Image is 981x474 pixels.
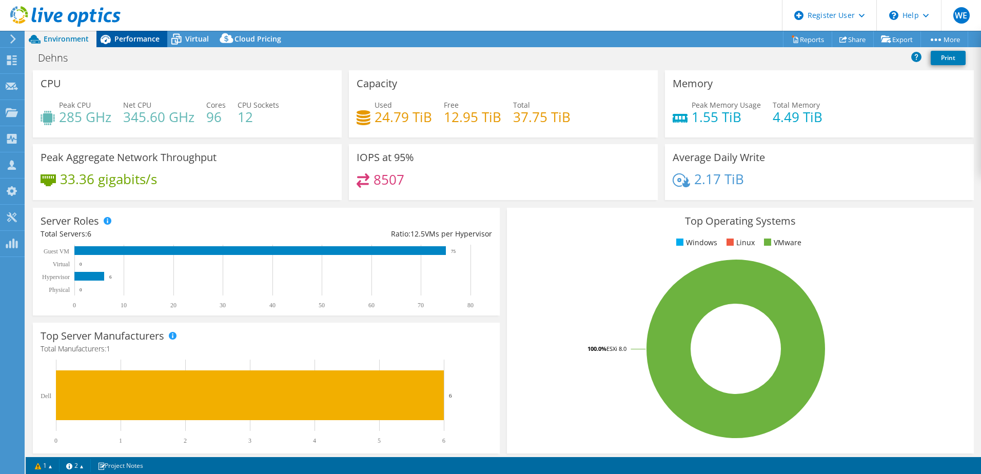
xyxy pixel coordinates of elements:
h3: Capacity [357,78,397,89]
span: Environment [44,34,89,44]
h4: Total Manufacturers: [41,343,492,354]
h4: 12.95 TiB [444,111,501,123]
span: WE [953,7,970,24]
h4: 12 [238,111,279,123]
h3: Memory [673,78,713,89]
span: 12.5 [410,229,425,239]
li: Linux [724,237,755,248]
h4: 2.17 TiB [694,173,744,185]
text: Dell [41,392,51,400]
span: Virtual [185,34,209,44]
h4: 24.79 TiB [375,111,432,123]
text: 40 [269,302,276,309]
text: 6 [449,392,452,399]
h4: 345.60 GHz [123,111,194,123]
h1: Dehns [33,52,84,64]
li: VMware [761,237,801,248]
h4: 33.36 gigabits/s [60,173,157,185]
a: More [920,31,968,47]
h4: 96 [206,111,226,123]
div: Ratio: VMs per Hypervisor [266,228,492,240]
span: Peak CPU [59,100,91,110]
li: Windows [674,237,717,248]
a: Export [873,31,921,47]
a: Project Notes [90,459,150,472]
text: Guest VM [44,248,69,255]
text: 4 [313,437,316,444]
text: 60 [368,302,375,309]
text: 2 [184,437,187,444]
span: Peak Memory Usage [692,100,761,110]
text: 20 [170,302,176,309]
text: 50 [319,302,325,309]
a: 1 [28,459,60,472]
text: 6 [109,274,112,280]
tspan: ESXi 8.0 [606,345,626,352]
span: Used [375,100,392,110]
a: Print [931,51,966,65]
h4: 8507 [374,174,404,185]
h3: Top Operating Systems [515,215,966,227]
text: 3 [248,437,251,444]
text: 5 [378,437,381,444]
span: Total Memory [773,100,820,110]
text: Virtual [53,261,70,268]
text: 6 [442,437,445,444]
span: 6 [87,229,91,239]
h4: 37.75 TiB [513,111,571,123]
text: Physical [49,286,70,293]
text: 0 [54,437,57,444]
span: Total [513,100,530,110]
text: 0 [80,287,82,292]
h4: 285 GHz [59,111,111,123]
a: Share [832,31,874,47]
span: 1 [106,344,110,353]
text: 0 [80,262,82,267]
a: Reports [783,31,832,47]
h3: Average Daily Write [673,152,765,163]
text: 80 [467,302,474,309]
a: 2 [59,459,91,472]
text: Hypervisor [42,273,70,281]
h3: Server Roles [41,215,99,227]
text: 10 [121,302,127,309]
span: Free [444,100,459,110]
span: Performance [114,34,160,44]
text: 75 [451,249,456,254]
h3: CPU [41,78,61,89]
h4: 4.49 TiB [773,111,822,123]
span: Net CPU [123,100,151,110]
svg: \n [889,11,898,20]
span: CPU Sockets [238,100,279,110]
h4: 1.55 TiB [692,111,761,123]
div: Total Servers: [41,228,266,240]
span: Cores [206,100,226,110]
h3: IOPS at 95% [357,152,414,163]
text: 30 [220,302,226,309]
h3: Peak Aggregate Network Throughput [41,152,217,163]
text: 70 [418,302,424,309]
text: 1 [119,437,122,444]
text: 0 [73,302,76,309]
h3: Top Server Manufacturers [41,330,164,342]
span: Cloud Pricing [234,34,281,44]
tspan: 100.0% [587,345,606,352]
